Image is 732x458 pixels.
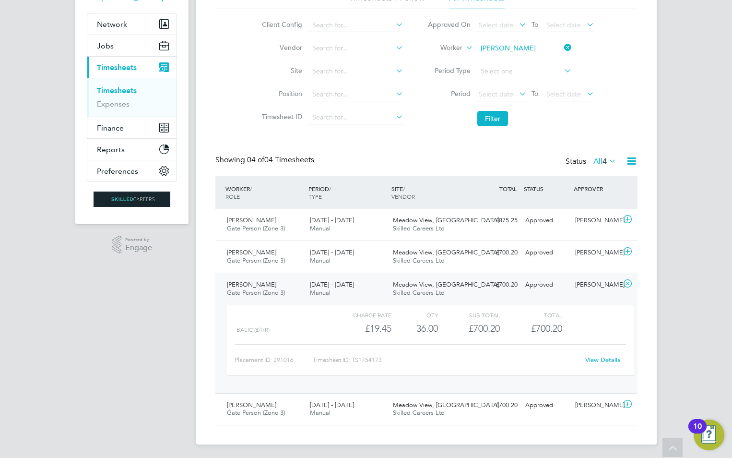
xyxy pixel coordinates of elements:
span: [DATE] - [DATE] [310,401,354,409]
label: Worker [419,43,462,53]
span: Gate Person (Zone 3) [227,289,285,297]
span: Network [97,20,127,29]
span: Reports [97,145,125,154]
div: Approved [521,245,571,261]
span: Gate Person (Zone 3) [227,256,285,265]
span: Gate Person (Zone 3) [227,409,285,417]
span: Manual [310,409,331,417]
button: Timesheets [87,57,177,78]
span: Engage [125,244,152,252]
span: ROLE [225,193,240,200]
span: To [529,18,541,31]
span: [DATE] - [DATE] [310,216,354,224]
div: Approved [521,213,571,229]
div: 36.00 [391,321,438,337]
span: Preferences [97,167,138,176]
span: Select date [479,21,513,29]
span: [DATE] - [DATE] [310,248,354,256]
div: 10 [693,426,702,439]
div: £875.25 [472,213,521,229]
span: / [403,185,405,193]
div: Timesheet ID: TS1754173 [313,352,579,368]
div: Charge rate [330,309,391,321]
button: Network [87,13,177,35]
span: Manual [310,224,331,232]
span: / [329,185,331,193]
span: TOTAL [499,185,517,193]
div: £700.20 [472,277,521,293]
div: QTY [391,309,438,321]
span: [PERSON_NAME] [227,248,276,256]
div: £700.20 [472,245,521,261]
label: Client Config [259,20,302,29]
div: £700.20 [438,321,500,337]
a: Powered byEngage [112,236,153,254]
span: £700.20 [531,323,562,334]
a: Expenses [97,99,130,108]
input: Search for... [309,42,403,55]
span: / [250,185,252,193]
input: Search for... [309,65,403,78]
div: £700.20 [472,398,521,413]
span: Powered by [125,236,152,244]
button: Finance [87,117,177,138]
img: skilledcareers-logo-retina.png [94,192,170,207]
span: Manual [310,289,331,297]
span: Meadow View, [GEOGRAPHIC_DATA]… [393,216,505,224]
span: Skilled Careers Ltd [393,289,445,297]
div: SITE [389,180,472,205]
span: Meadow View, [GEOGRAPHIC_DATA]… [393,248,505,256]
span: Manual [310,256,331,265]
span: Finance [97,123,124,133]
div: Showing [215,155,316,165]
div: PERIOD [306,180,389,205]
div: Sub Total [438,309,500,321]
a: View Details [585,356,620,364]
label: All [593,157,616,166]
button: Open Resource Center, 10 new notifications [694,420,724,450]
div: APPROVER [571,180,621,197]
a: Timesheets [97,86,137,95]
span: 4 [602,157,607,166]
span: Skilled Careers Ltd [393,409,445,417]
div: WORKER [223,180,306,205]
div: Status [566,155,618,169]
div: £19.45 [330,321,391,337]
input: Search for... [309,111,403,124]
div: Approved [521,277,571,293]
div: [PERSON_NAME] [571,245,621,261]
div: [PERSON_NAME] [571,213,621,229]
label: Approved On [427,20,471,29]
label: Vendor [259,43,302,52]
span: [DATE] - [DATE] [310,280,354,289]
span: VENDOR [391,193,415,200]
button: Preferences [87,160,177,181]
label: Period [427,89,471,98]
a: Go to home page [87,192,177,207]
label: Site [259,66,302,75]
span: To [529,87,541,100]
div: Approved [521,398,571,413]
div: Placement ID: 291016 [235,352,313,368]
label: Timesheet ID [259,112,302,121]
span: 04 of [247,155,264,165]
span: Basic (£/HR) [236,326,270,333]
span: Skilled Careers Ltd [393,224,445,232]
button: Jobs [87,35,177,56]
div: [PERSON_NAME] [571,398,621,413]
span: [PERSON_NAME] [227,280,276,289]
input: Search for... [309,19,403,32]
label: Period Type [427,66,471,75]
span: Select date [479,90,513,98]
span: Timesheets [97,63,137,72]
span: [PERSON_NAME] [227,401,276,409]
span: Meadow View, [GEOGRAPHIC_DATA]… [393,401,505,409]
div: Timesheets [87,78,177,117]
div: [PERSON_NAME] [571,277,621,293]
div: STATUS [521,180,571,197]
input: Search for... [309,88,403,101]
button: Filter [477,111,508,126]
span: Select date [546,21,581,29]
span: Skilled Careers Ltd [393,256,445,265]
button: Reports [87,139,177,160]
